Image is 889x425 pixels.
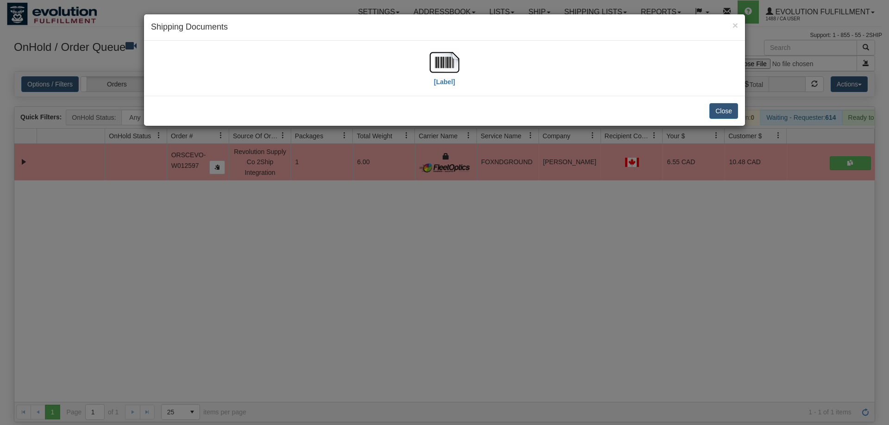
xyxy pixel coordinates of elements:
[434,77,455,86] label: [Label]
[151,21,738,33] h4: Shipping Documents
[709,103,738,119] button: Close
[732,20,738,31] span: ×
[430,58,459,85] a: [Label]
[430,48,459,77] img: barcode.jpg
[732,20,738,30] button: Close
[868,165,888,259] iframe: chat widget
